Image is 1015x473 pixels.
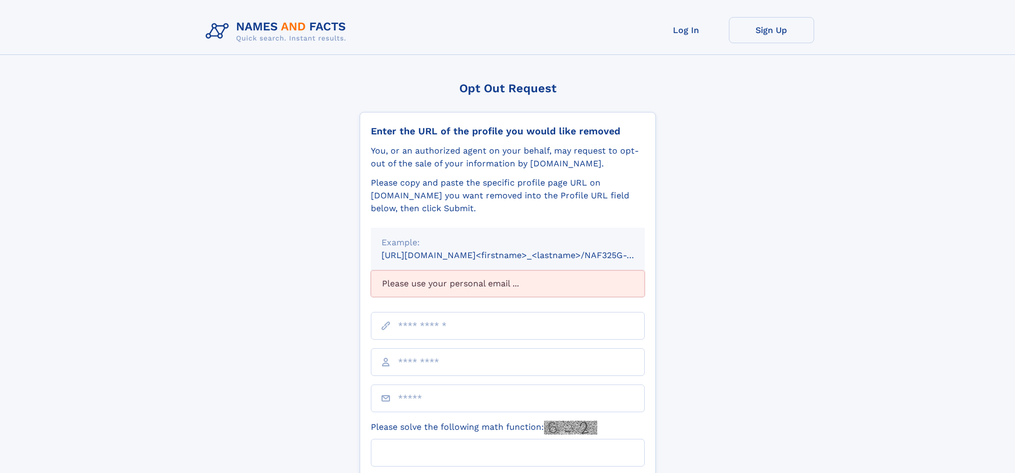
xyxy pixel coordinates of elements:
small: [URL][DOMAIN_NAME]<firstname>_<lastname>/NAF325G-xxxxxxxx [381,250,665,260]
a: Sign Up [729,17,814,43]
div: You, or an authorized agent on your behalf, may request to opt-out of the sale of your informatio... [371,145,645,170]
a: Log In [644,17,729,43]
div: Opt Out Request [360,82,656,95]
div: Example: [381,236,634,249]
img: Logo Names and Facts [201,17,355,46]
div: Please use your personal email ... [371,270,645,297]
label: Please solve the following math function: [371,421,597,435]
div: Enter the URL of the profile you would like removed [371,125,645,137]
div: Please copy and paste the specific profile page URL on [DOMAIN_NAME] you want removed into the Pr... [371,177,645,215]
